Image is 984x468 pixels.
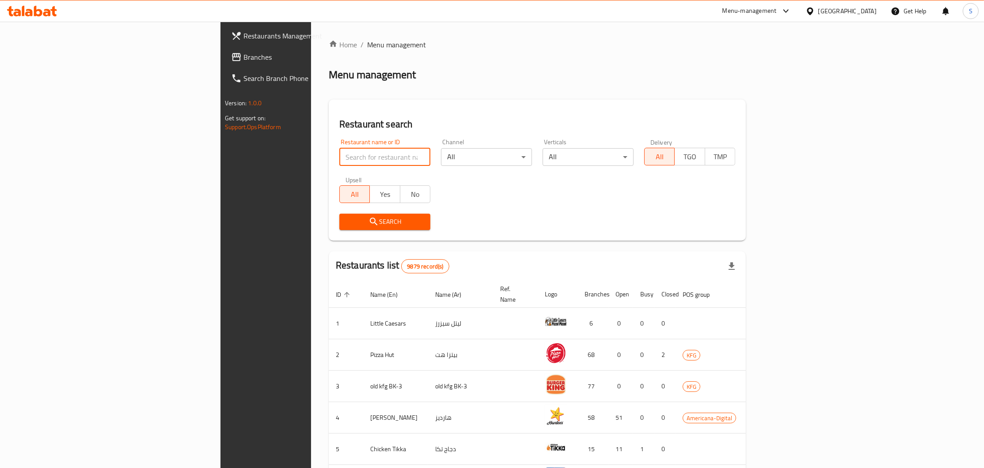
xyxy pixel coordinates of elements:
button: TMP [705,148,735,165]
th: Open [608,281,633,308]
td: 0 [633,371,654,402]
span: POS group [683,289,721,300]
div: [GEOGRAPHIC_DATA] [818,6,877,16]
td: دجاج تكا [428,433,493,465]
td: 2 [654,339,676,371]
td: 0 [633,402,654,433]
nav: breadcrumb [329,39,746,50]
th: Busy [633,281,654,308]
img: Hardee's [545,405,567,427]
td: old kfg BK-3 [363,371,428,402]
span: ID [336,289,353,300]
span: All [648,150,671,163]
button: Yes [369,185,400,203]
span: Search Branch Phone [243,73,378,84]
img: Little Caesars [545,311,567,333]
td: [PERSON_NAME] [363,402,428,433]
th: Closed [654,281,676,308]
button: TGO [674,148,705,165]
img: Pizza Hut [545,342,567,364]
button: All [644,148,675,165]
button: All [339,185,370,203]
td: 77 [577,371,608,402]
th: Logo [538,281,577,308]
td: 0 [633,339,654,371]
span: Version: [225,97,247,109]
span: Search [346,216,423,227]
td: Little Caesars [363,308,428,339]
span: All [343,188,366,201]
button: Search [339,214,430,230]
span: 1.0.0 [248,97,262,109]
td: ليتل سيزرز [428,308,493,339]
h2: Menu management [329,68,416,82]
span: Ref. Name [500,284,527,305]
div: Export file [721,256,742,277]
a: Search Branch Phone [224,68,385,89]
span: Americana-Digital [683,413,736,423]
span: S [969,6,973,16]
td: 51 [608,402,633,433]
td: 6 [577,308,608,339]
label: Upsell [346,176,362,183]
span: Branches [243,52,378,62]
td: 0 [608,371,633,402]
td: 0 [654,433,676,465]
div: Total records count [401,259,449,273]
label: Delivery [650,139,672,145]
td: 1 [633,433,654,465]
td: 0 [654,371,676,402]
td: 15 [577,433,608,465]
input: Search for restaurant name or ID.. [339,148,430,166]
a: Support.OpsPlatform [225,121,281,133]
span: 9879 record(s) [402,262,448,271]
a: Restaurants Management [224,25,385,46]
span: No [404,188,427,201]
span: TGO [678,150,701,163]
td: old kfg BK-3 [428,371,493,402]
h2: Restaurant search [339,118,735,131]
button: No [400,185,430,203]
div: All [543,148,634,166]
span: Menu management [367,39,426,50]
span: KFG [683,382,700,392]
span: KFG [683,350,700,361]
td: 58 [577,402,608,433]
td: 68 [577,339,608,371]
span: Name (En) [370,289,409,300]
td: 0 [654,308,676,339]
span: Get support on: [225,112,266,124]
span: Yes [373,188,396,201]
h2: Restaurants list [336,259,449,273]
a: Branches [224,46,385,68]
span: TMP [709,150,732,163]
td: 0 [608,339,633,371]
img: old kfg BK-3 [545,373,567,395]
td: Pizza Hut [363,339,428,371]
td: بيتزا هت [428,339,493,371]
td: 0 [633,308,654,339]
td: 0 [608,308,633,339]
span: Restaurants Management [243,31,378,41]
img: Chicken Tikka [545,436,567,458]
td: 0 [654,402,676,433]
div: Menu-management [722,6,777,16]
th: Branches [577,281,608,308]
td: هارديز [428,402,493,433]
div: All [441,148,532,166]
td: 11 [608,433,633,465]
span: Name (Ar) [435,289,473,300]
td: Chicken Tikka [363,433,428,465]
